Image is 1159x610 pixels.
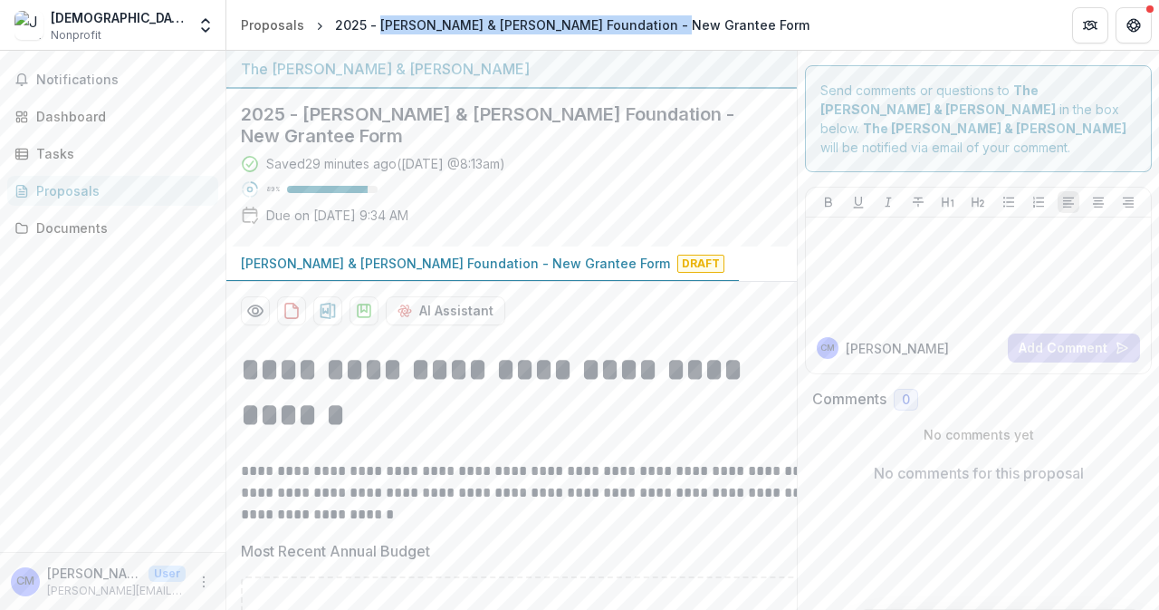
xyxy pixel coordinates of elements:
[1087,191,1109,213] button: Align Center
[846,339,949,358] p: [PERSON_NAME]
[877,191,899,213] button: Italicize
[193,7,218,44] button: Open entity switcher
[7,102,218,131] a: Dashboard
[350,296,378,325] button: download-proposal
[998,191,1020,213] button: Bullet List
[1028,191,1049,213] button: Ordered List
[1072,7,1108,44] button: Partners
[36,218,204,237] div: Documents
[335,15,809,34] div: 2025 - [PERSON_NAME] & [PERSON_NAME] Foundation - New Grantee Form
[266,206,408,225] p: Due on [DATE] 9:34 AM
[266,183,280,196] p: 89 %
[193,571,215,593] button: More
[1116,7,1152,44] button: Get Help
[241,254,670,273] p: [PERSON_NAME] & [PERSON_NAME] Foundation - New Grantee Form
[14,11,43,40] img: Jesuit Refugee Service USA
[266,154,505,173] div: Saved 29 minutes ago ( [DATE] @ 8:13am )
[241,103,753,147] h2: 2025 - [PERSON_NAME] & [PERSON_NAME] Foundation - New Grantee Form
[848,191,869,213] button: Underline
[805,65,1152,172] div: Send comments or questions to in the box below. will be notified via email of your comment.
[818,191,839,213] button: Bold
[36,107,204,126] div: Dashboard
[812,425,1145,444] p: No comments yet
[36,181,204,200] div: Proposals
[937,191,959,213] button: Heading 1
[241,296,270,325] button: Preview ddccdd63-15c7-49b9-b5ba-a3b2dff029e4-0.pdf
[1117,191,1139,213] button: Align Right
[863,121,1126,136] strong: The [PERSON_NAME] & [PERSON_NAME]
[234,12,311,38] a: Proposals
[874,462,1084,484] p: No comments for this proposal
[241,540,430,562] p: Most Recent Annual Budget
[36,73,211,88] span: Notifications
[386,296,505,325] button: AI Assistant
[1058,191,1079,213] button: Align Left
[7,176,218,206] a: Proposals
[1008,334,1140,363] button: Add Comment
[241,58,782,80] div: The [PERSON_NAME] & [PERSON_NAME]
[7,213,218,243] a: Documents
[820,344,835,353] div: Chris Moser
[907,191,929,213] button: Strike
[7,139,218,169] a: Tasks
[967,191,989,213] button: Heading 2
[47,583,186,599] p: [PERSON_NAME][EMAIL_ADDRESS][PERSON_NAME][DOMAIN_NAME]
[16,576,34,587] div: Chris Moser
[7,65,218,94] button: Notifications
[277,296,306,325] button: download-proposal
[51,8,186,27] div: [DEMOGRAPHIC_DATA] Refugee Service [GEOGRAPHIC_DATA]
[36,144,204,163] div: Tasks
[241,15,304,34] div: Proposals
[677,255,724,273] span: Draft
[313,296,342,325] button: download-proposal
[234,12,817,38] nav: breadcrumb
[51,27,101,44] span: Nonprofit
[902,392,910,408] span: 0
[812,391,886,408] h2: Comments
[148,566,186,582] p: User
[47,564,141,583] p: [PERSON_NAME]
